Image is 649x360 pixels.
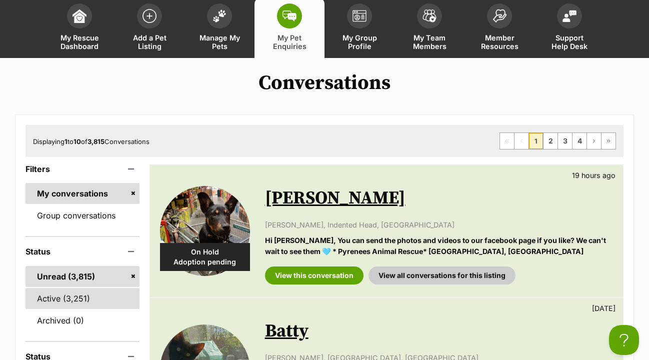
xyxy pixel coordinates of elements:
[57,33,102,50] span: My Rescue Dashboard
[407,33,452,50] span: My Team Members
[499,132,616,149] nav: Pagination
[267,33,312,50] span: My Pet Enquiries
[64,137,67,145] strong: 1
[587,133,601,149] a: Next page
[212,9,226,22] img: manage-my-pets-icon-02211641906a0b7f246fdf0571729dbe1e7629f14944591b6c1af311fb30b64b.svg
[25,310,139,331] a: Archived (0)
[543,133,557,149] a: Page 2
[25,183,139,204] a: My conversations
[514,133,528,149] span: Previous page
[422,9,436,22] img: team-members-icon-5396bd8760b3fe7c0b43da4ab00e1e3bb1a5d9ba89233759b79545d2d3fc5d0d.svg
[352,10,366,22] img: group-profile-icon-3fa3cf56718a62981997c0bc7e787c4b2cf8bcc04b72c1350f741eb67cf2f40e.svg
[127,33,172,50] span: Add a Pet Listing
[160,243,250,271] div: On Hold
[558,133,572,149] a: Page 3
[609,325,639,355] iframe: Help Scout Beacon - Open
[25,205,139,226] a: Group conversations
[265,235,613,256] p: Hi [PERSON_NAME], You can send the photos and videos to our facebook page if you like? We can't w...
[160,186,250,276] img: Lance
[25,266,139,287] a: Unread (3,815)
[87,137,104,145] strong: 3,815
[601,133,615,149] a: Last page
[142,9,156,23] img: add-pet-listing-icon-0afa8454b4691262ce3f59096e99ab1cd57d4a30225e0717b998d2c9b9846f56.svg
[73,137,81,145] strong: 10
[33,137,149,145] span: Displaying to of Conversations
[547,33,592,50] span: Support Help Desk
[197,33,242,50] span: Manage My Pets
[337,33,382,50] span: My Group Profile
[25,164,139,173] header: Filters
[160,257,250,267] span: Adoption pending
[529,133,543,149] span: Page 1
[265,187,405,209] a: [PERSON_NAME]
[25,288,139,309] a: Active (3,251)
[265,320,308,342] a: Batty
[265,266,363,284] a: View this conversation
[492,9,506,22] img: member-resources-icon-8e73f808a243e03378d46382f2149f9095a855e16c252ad45f914b54edf8863c.svg
[562,10,576,22] img: help-desk-icon-fdf02630f3aa405de69fd3d07c3f3aa587a6932b1a1747fa1d2bba05be0121f9.svg
[477,33,522,50] span: Member Resources
[592,303,615,313] p: [DATE]
[572,133,586,149] a: Page 4
[282,10,296,21] img: pet-enquiries-icon-7e3ad2cf08bfb03b45e93fb7055b45f3efa6380592205ae92323e6603595dc1f.svg
[572,170,615,180] p: 19 hours ago
[25,247,139,256] header: Status
[72,9,86,23] img: dashboard-icon-eb2f2d2d3e046f16d808141f083e7271f6b2e854fb5c12c21221c1fb7104beca.svg
[500,133,514,149] span: First page
[368,266,515,284] a: View all conversations for this listing
[265,219,613,230] p: [PERSON_NAME], Indented Head, [GEOGRAPHIC_DATA]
